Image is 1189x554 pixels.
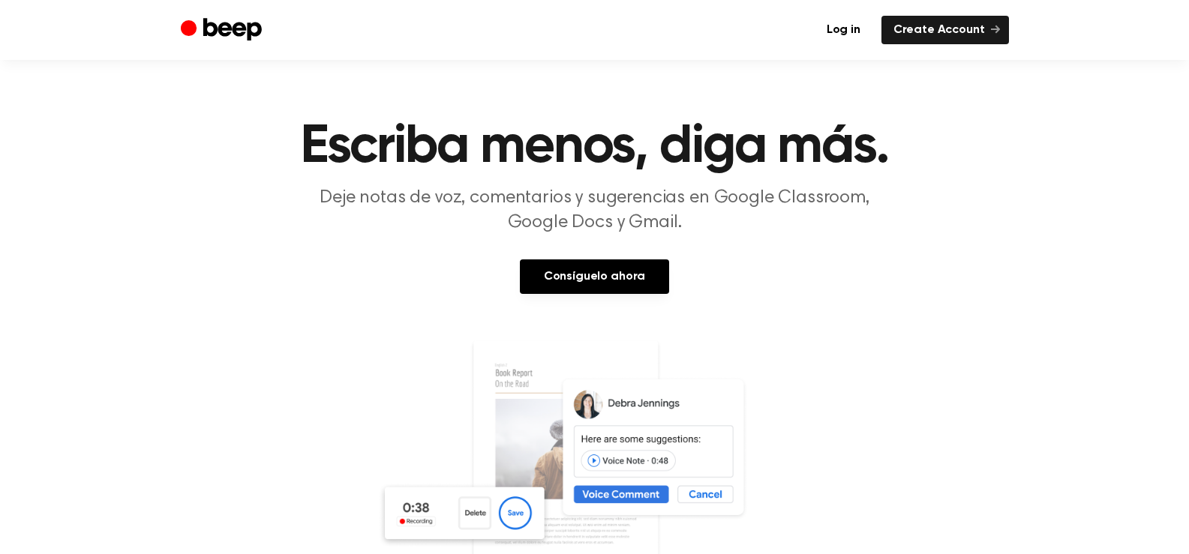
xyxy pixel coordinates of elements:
font: Consíguelo ahora [544,271,645,283]
a: Log in [815,16,872,44]
font: Deje notas de voz, comentarios y sugerencias en Google Classroom, Google Docs y Gmail. [320,189,869,232]
font: Escriba menos, diga más. [300,120,888,174]
a: Bip [181,16,266,45]
a: Consíguelo ahora [520,259,669,294]
a: Create Account [881,16,1009,44]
